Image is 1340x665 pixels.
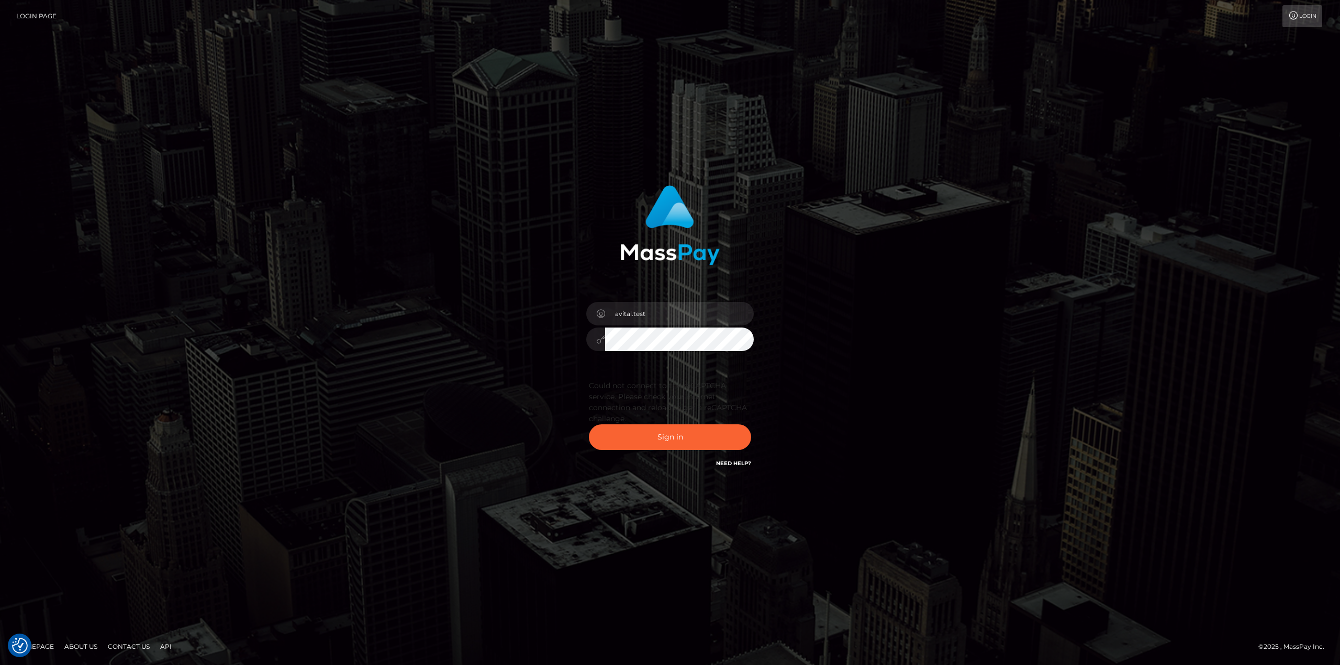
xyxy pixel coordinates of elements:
div: © 2025 , MassPay Inc. [1258,641,1332,652]
a: Contact Us [104,638,154,655]
a: Homepage [12,638,58,655]
img: Revisit consent button [12,638,28,653]
button: Consent Preferences [12,638,28,653]
img: MassPay Login [620,185,720,265]
a: Login [1282,5,1322,27]
div: Could not connect to the reCAPTCHA service. Please check your internet connection and reload to g... [589,380,751,424]
a: API [156,638,176,655]
input: Username... [605,302,754,325]
a: Need Help? [716,460,751,467]
a: About Us [60,638,102,655]
button: Sign in [589,424,751,450]
a: Login Page [16,5,57,27]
